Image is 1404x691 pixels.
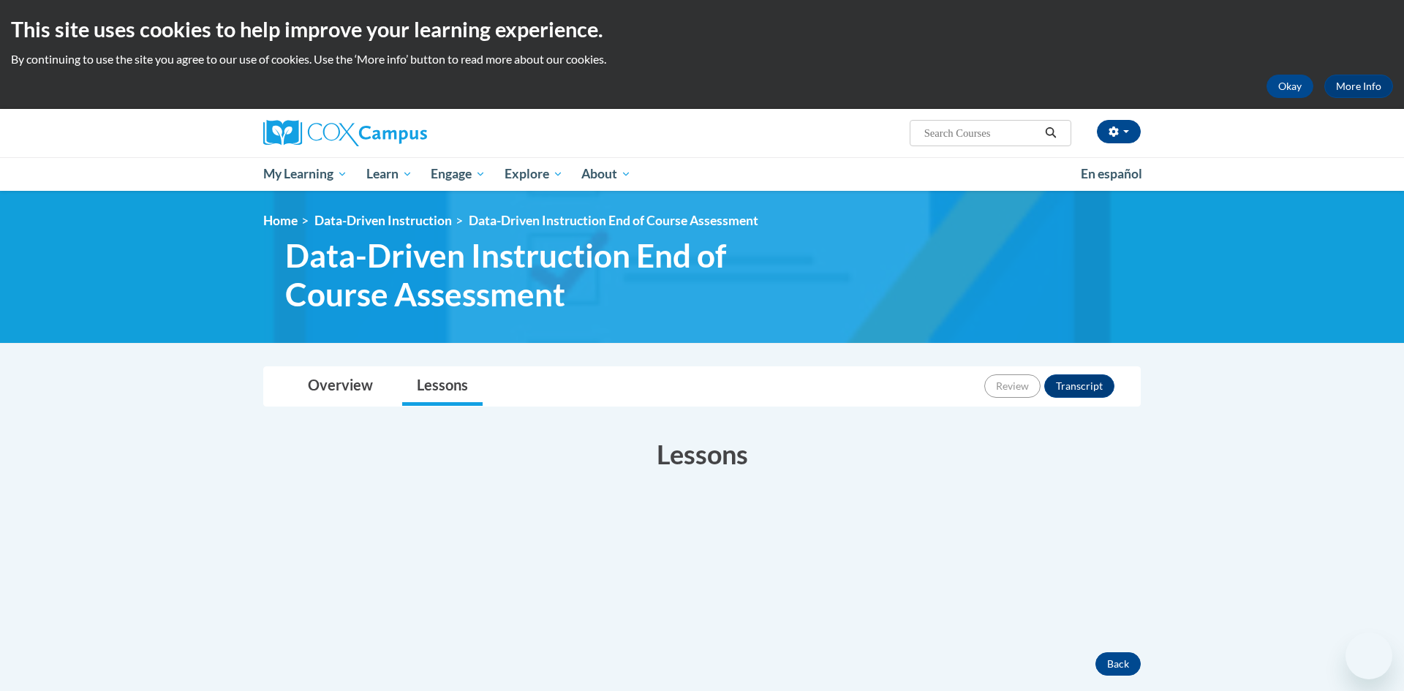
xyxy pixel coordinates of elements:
a: Home [263,213,298,228]
span: Data-Driven Instruction End of Course Assessment [285,236,790,314]
span: En español [1081,166,1142,181]
a: About [573,157,641,191]
a: My Learning [254,157,357,191]
div: Main menu [241,157,1163,191]
a: Cox Campus [263,120,541,146]
a: Explore [495,157,573,191]
input: Search Courses [923,124,1040,142]
h2: This site uses cookies to help improve your learning experience. [11,15,1393,44]
button: Search [1040,124,1062,142]
img: Cox Campus [263,120,427,146]
a: Data-Driven Instruction [314,213,452,228]
button: Back [1095,652,1141,676]
h3: Lessons [263,436,1141,472]
span: Data-Driven Instruction End of Course Assessment [469,213,758,228]
p: By continuing to use the site you agree to our use of cookies. Use the ‘More info’ button to read... [11,51,1393,67]
button: Account Settings [1097,120,1141,143]
a: En español [1071,159,1152,189]
span: Learn [366,165,412,183]
a: Learn [357,157,422,191]
span: Engage [431,165,486,183]
span: Explore [505,165,563,183]
button: Okay [1267,75,1313,98]
a: More Info [1324,75,1393,98]
iframe: Button to launch messaging window [1345,633,1392,679]
button: Review [984,374,1041,398]
span: My Learning [263,165,347,183]
span: About [581,165,631,183]
a: Engage [421,157,495,191]
button: Transcript [1044,374,1114,398]
a: Lessons [402,367,483,406]
a: Overview [293,367,388,406]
